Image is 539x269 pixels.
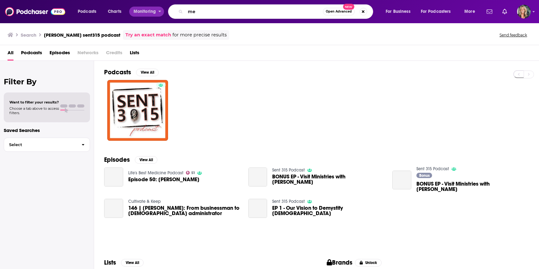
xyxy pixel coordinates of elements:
[272,205,385,216] span: EP 1 - Our Vision to Demystify [DEMOGRAPHIC_DATA]
[128,205,241,216] span: 146 | [PERSON_NAME]: From businessman to [DEMOGRAPHIC_DATA] administrator
[174,4,379,19] div: Search podcasts, credits, & more...
[248,199,267,218] a: EP 1 - Our Vision to Demystify Evangelism
[386,7,410,16] span: For Business
[416,181,529,192] span: BONUS EP - Visit Ministries with [PERSON_NAME]
[128,177,199,182] span: Episode 50: [PERSON_NAME]
[8,48,13,61] a: All
[108,7,121,16] span: Charts
[106,48,122,61] span: Credits
[77,48,98,61] span: Networks
[327,259,353,266] h2: Brands
[421,7,451,16] span: For Podcasters
[464,7,475,16] span: More
[130,48,139,61] a: Lists
[136,69,159,76] button: View All
[4,127,90,133] p: Saved Searches
[191,171,195,174] span: 51
[128,199,161,204] a: Cultivate & Keep
[21,48,42,61] a: Podcasts
[460,7,483,17] button: open menu
[104,259,144,266] a: ListsView All
[128,170,183,176] a: Life's Best Medicine Podcast
[9,106,59,115] span: Choose a tab above to access filters.
[134,7,156,16] span: Monitoring
[517,5,531,18] button: Show profile menu
[4,138,90,152] button: Select
[44,32,120,38] h3: [PERSON_NAME] sent315 podcast
[78,7,96,16] span: Podcasts
[9,100,59,104] span: Want to filter your results?
[186,171,195,175] a: 51
[172,31,227,39] span: for more precise results
[272,205,385,216] a: EP 1 - Our Vision to Demystify Evangelism
[125,31,171,39] a: Try an exact match
[323,8,355,15] button: Open AdvancedNew
[355,259,382,266] button: Unlock
[21,32,36,38] h3: Search
[517,5,531,18] img: User Profile
[416,166,449,171] a: Sent 315 Podcast
[104,68,131,76] h2: Podcasts
[248,167,267,187] a: BONUS EP - Visit Ministries with Jeremy Miller
[135,156,157,164] button: View All
[128,177,199,182] a: Episode 50: Kevin Miller
[73,7,104,17] button: open menu
[498,32,529,38] button: Send feedback
[5,6,65,18] img: Podchaser - Follow, Share and Rate Podcasts
[104,167,123,187] a: Episode 50: Kevin Miller
[416,181,529,192] a: BONUS EP - Visit Ministries with Jeremy Miller
[381,7,418,17] button: open menu
[104,259,116,266] h2: Lists
[104,156,157,164] a: EpisodesView All
[500,6,510,17] a: Show notifications dropdown
[392,171,411,190] a: BONUS EP - Visit Ministries with Jeremy Miller
[326,10,352,13] span: Open Advanced
[343,4,354,10] span: New
[272,174,385,185] span: BONUS EP - Visit Ministries with [PERSON_NAME]
[417,7,460,17] button: open menu
[104,68,159,76] a: PodcastsView All
[104,199,123,218] a: 146 | Kevin Miller: From businessman to church administrator
[419,174,430,177] span: Bonus
[121,259,144,266] button: View All
[128,205,241,216] a: 146 | Kevin Miller: From businessman to church administrator
[129,7,164,17] button: open menu
[484,6,495,17] a: Show notifications dropdown
[185,7,323,17] input: Search podcasts, credits, & more...
[4,77,90,86] h2: Filter By
[50,48,70,61] a: Episodes
[104,7,125,17] a: Charts
[272,199,305,204] a: Sent 315 Podcast
[517,5,531,18] span: Logged in as lisa.beech
[272,167,305,173] a: Sent 315 Podcast
[272,174,385,185] a: BONUS EP - Visit Ministries with Jeremy Miller
[104,156,130,164] h2: Episodes
[4,143,77,147] span: Select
